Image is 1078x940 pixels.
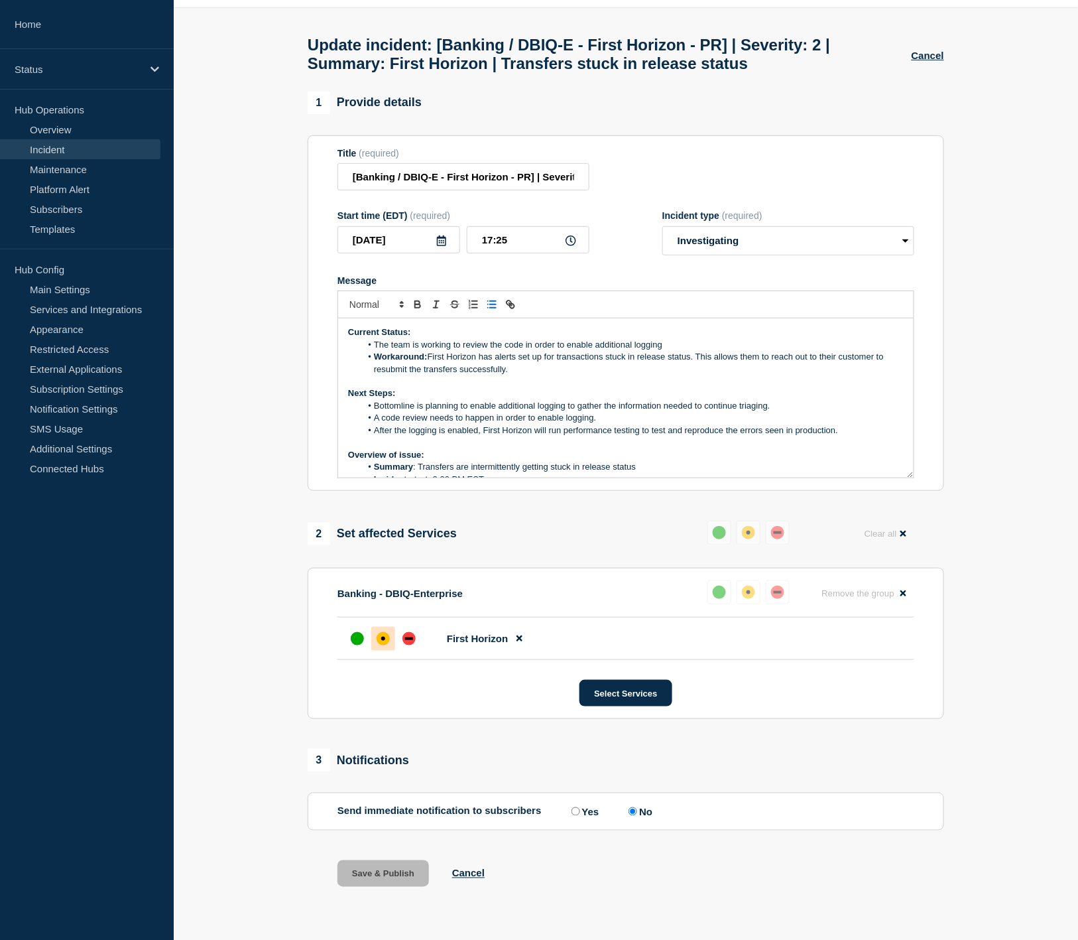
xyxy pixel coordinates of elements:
button: Toggle italic text [427,297,446,312]
div: Start time (EDT) [337,210,589,221]
strong: Summary [374,462,413,472]
button: down [766,580,790,604]
button: Toggle bold text [408,297,427,312]
span: (required) [410,210,451,221]
input: No [629,807,637,816]
button: Toggle strikethrough text [446,297,464,312]
div: Title [337,148,589,159]
span: 1 [308,92,330,114]
p: Send immediate notification to subscribers [337,805,542,818]
input: YYYY-MM-DD [337,226,460,253]
button: Select Services [579,680,672,706]
span: (required) [722,210,762,221]
div: up [713,526,726,539]
button: affected [737,521,760,545]
div: affected [742,526,755,539]
label: Yes [568,805,599,818]
span: (required) [359,148,399,159]
p: Banking - DBIQ-Enterprise [337,588,463,599]
div: Send immediate notification to subscribers [337,805,914,818]
span: 3 [308,749,330,772]
li: A code review needs to happen in order to enable logging. [361,412,904,424]
span: Remove the group [821,588,894,598]
li: : Transfers are intermittently getting stuck in release status [361,461,904,473]
strong: Current Status: [348,327,411,337]
button: Save & Publish [337,860,429,887]
span: First Horizon [447,633,509,644]
p: Status [15,64,142,75]
div: up [351,632,364,645]
div: Provide details [308,92,422,114]
li: : 3:30 PM EST [361,474,904,486]
select: Incident type [662,226,914,255]
div: Message [337,275,914,286]
strong: Incident start [374,474,428,484]
input: Yes [571,807,580,816]
div: down [771,586,784,599]
label: No [625,805,652,818]
input: HH:MM [467,226,589,253]
button: up [707,521,731,545]
button: down [766,521,790,545]
div: Notifications [308,749,409,772]
div: up [713,586,726,599]
button: Cancel [452,868,485,879]
strong: Overview of issue: [348,450,424,460]
li: Bottomline is planning to enable additional logging to gather the information needed to continue ... [361,400,904,412]
button: up [707,580,731,604]
div: down [402,632,416,645]
button: Toggle link [501,297,520,312]
li: First Horizon has alerts set up for transactions stuck in release status. This allows them to rea... [361,351,904,375]
li: After the logging is enabled, First Horizon will run performance testing to test and reproduce th... [361,425,904,436]
input: Title [337,163,589,190]
button: affected [737,580,760,604]
strong: Workaround: [374,352,428,362]
div: affected [742,586,755,599]
div: Incident type [662,210,914,221]
span: Font size [343,297,408,312]
div: Set affected Services [308,523,457,545]
li: The team is working to review the code in order to enable additional logging [361,339,904,351]
button: Toggle ordered list [464,297,483,312]
div: Message [338,318,914,478]
button: Toggle bulleted list [483,297,501,312]
span: 2 [308,523,330,545]
button: Clear all [857,521,914,547]
button: Cancel [912,50,944,61]
button: Remove the group [813,580,914,606]
strong: Next Steps: [348,388,396,398]
h1: Update incident: [Banking / DBIQ-E - First Horizon - PR] | Severity: 2 | Summary: First Horizon |... [308,36,912,73]
div: down [771,526,784,539]
div: affected [377,632,390,645]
